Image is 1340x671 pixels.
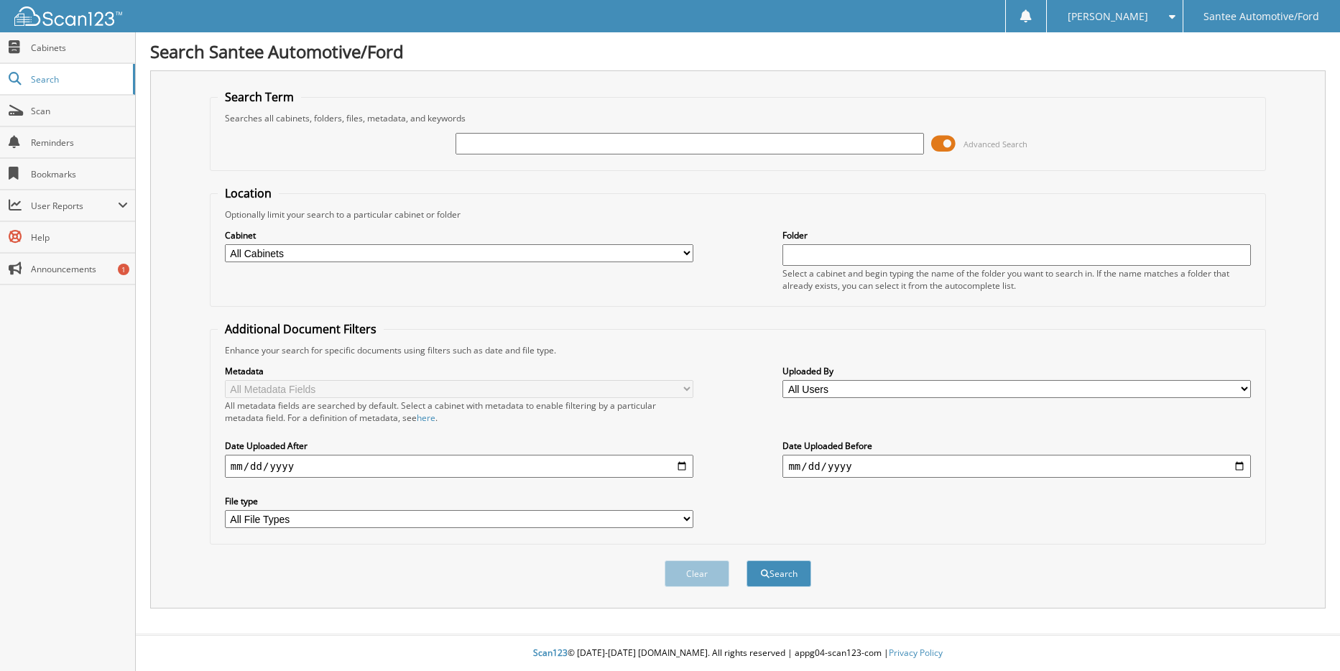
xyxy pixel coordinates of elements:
h1: Search Santee Automotive/Ford [150,40,1326,63]
iframe: Chat Widget [1268,602,1340,671]
span: [PERSON_NAME] [1068,12,1148,21]
input: end [782,455,1251,478]
div: All metadata fields are searched by default. Select a cabinet with metadata to enable filtering b... [225,399,693,424]
label: Date Uploaded Before [782,440,1251,452]
div: Enhance your search for specific documents using filters such as date and file type. [218,344,1258,356]
span: Bookmarks [31,168,128,180]
span: Announcements [31,263,128,275]
div: Select a cabinet and begin typing the name of the folder you want to search in. If the name match... [782,267,1251,292]
a: here [417,412,435,424]
legend: Additional Document Filters [218,321,384,337]
label: File type [225,495,693,507]
span: User Reports [31,200,118,212]
label: Folder [782,229,1251,241]
label: Metadata [225,365,693,377]
div: © [DATE]-[DATE] [DOMAIN_NAME]. All rights reserved | appg04-scan123-com | [136,636,1340,671]
div: 1 [118,264,129,275]
span: Advanced Search [964,139,1027,149]
img: scan123-logo-white.svg [14,6,122,26]
a: Privacy Policy [889,647,943,659]
legend: Search Term [218,89,301,105]
label: Uploaded By [782,365,1251,377]
span: Cabinets [31,42,128,54]
legend: Location [218,185,279,201]
div: Optionally limit your search to a particular cabinet or folder [218,208,1258,221]
span: Santee Automotive/Ford [1203,12,1319,21]
span: Scan123 [533,647,568,659]
button: Search [747,560,811,587]
label: Date Uploaded After [225,440,693,452]
input: start [225,455,693,478]
span: Reminders [31,136,128,149]
label: Cabinet [225,229,693,241]
span: Help [31,231,128,244]
span: Search [31,73,126,85]
span: Scan [31,105,128,117]
button: Clear [665,560,729,587]
div: Searches all cabinets, folders, files, metadata, and keywords [218,112,1258,124]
